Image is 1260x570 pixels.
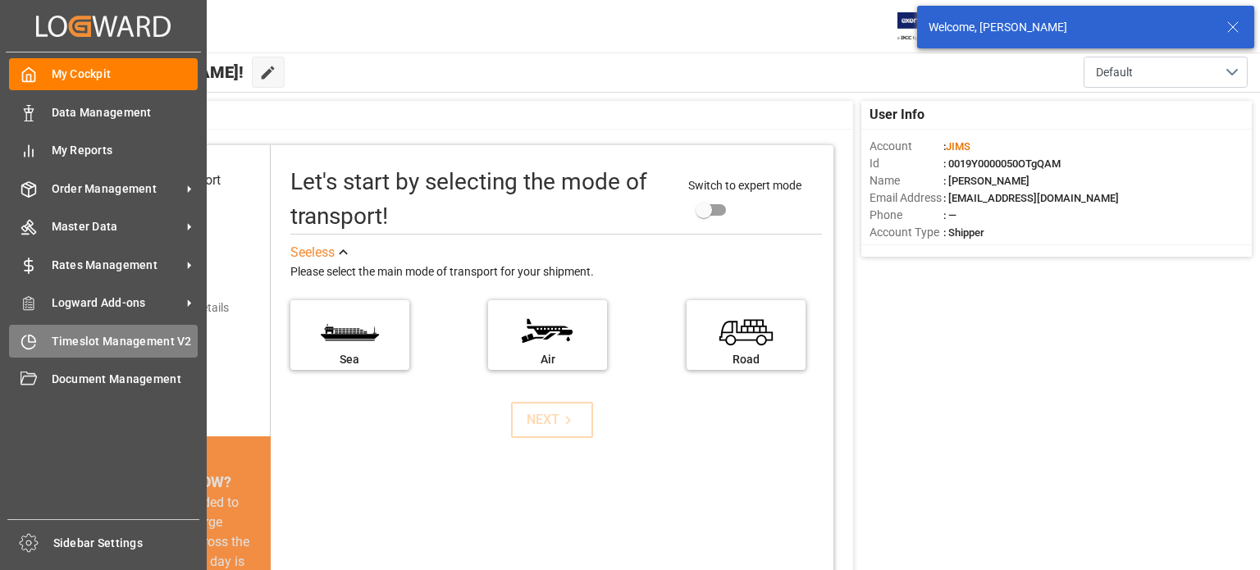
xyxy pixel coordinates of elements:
span: : 0019Y0000050OTgQAM [943,157,1061,170]
span: Account Type [870,224,943,241]
span: : [EMAIL_ADDRESS][DOMAIN_NAME] [943,192,1119,204]
a: Data Management [9,96,198,128]
span: My Cockpit [52,66,199,83]
span: Rates Management [52,257,181,274]
span: Timeslot Management V2 [52,333,199,350]
span: Hello [PERSON_NAME]! [67,57,244,88]
span: : [PERSON_NAME] [943,175,1029,187]
span: Phone [870,207,943,224]
span: : — [943,209,956,221]
span: Email Address [870,189,943,207]
div: Please select the main mode of transport for your shipment. [290,262,822,282]
div: NEXT [527,410,577,430]
span: My Reports [52,142,199,159]
div: Let's start by selecting the mode of transport! [290,165,673,234]
div: Air [496,351,599,368]
a: Timeslot Management V2 [9,325,198,357]
div: Road [695,351,797,368]
span: Data Management [52,104,199,121]
a: My Cockpit [9,58,198,90]
div: Sea [299,351,401,368]
span: Switch to expert mode [688,179,801,192]
span: Account [870,138,943,155]
span: Logward Add-ons [52,294,181,312]
span: Document Management [52,371,199,388]
button: NEXT [511,402,593,438]
span: JIMS [946,140,970,153]
span: Name [870,172,943,189]
span: : Shipper [943,226,984,239]
span: Id [870,155,943,172]
span: : [943,140,970,153]
div: Welcome, [PERSON_NAME] [929,19,1211,36]
img: Exertis%20JAM%20-%20Email%20Logo.jpg_1722504956.jpg [897,12,954,41]
span: Order Management [52,180,181,198]
span: User Info [870,105,924,125]
div: Add shipping details [126,299,229,317]
span: Default [1096,64,1133,81]
span: Sidebar Settings [53,535,200,552]
div: See less [290,243,335,262]
span: Master Data [52,218,181,235]
button: open menu [1084,57,1248,88]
